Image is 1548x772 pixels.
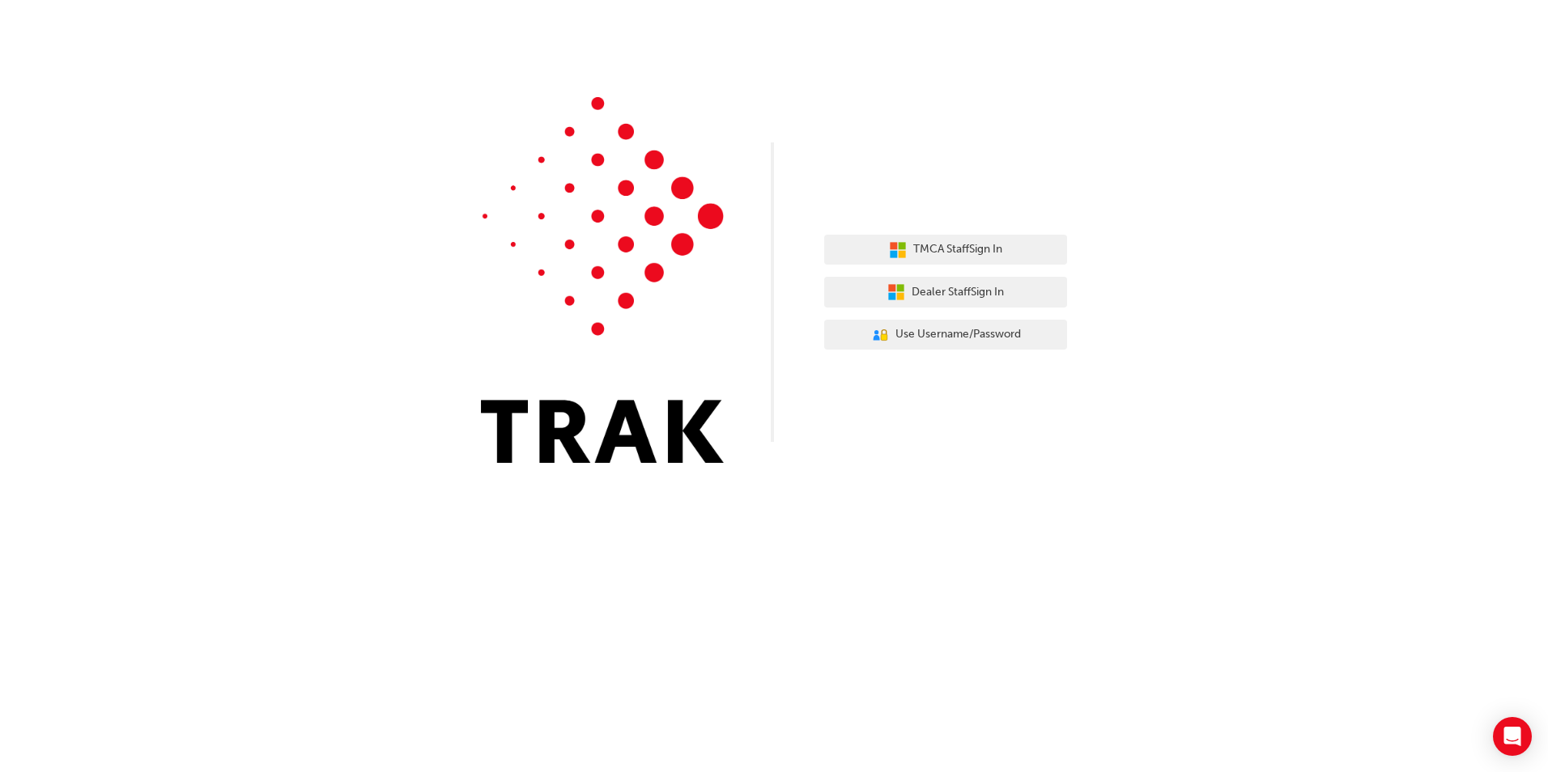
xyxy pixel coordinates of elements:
img: Trak [481,97,724,463]
button: TMCA StaffSign In [824,235,1067,265]
button: Dealer StaffSign In [824,277,1067,308]
span: TMCA Staff Sign In [913,240,1002,259]
span: Use Username/Password [895,325,1021,344]
div: Open Intercom Messenger [1493,717,1532,756]
button: Use Username/Password [824,320,1067,350]
span: Dealer Staff Sign In [912,283,1004,302]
